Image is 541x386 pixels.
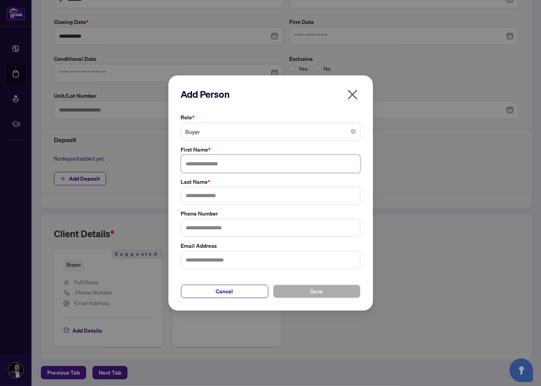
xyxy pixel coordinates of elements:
[181,209,360,218] label: Phone Number
[181,145,360,154] label: First Name
[346,88,359,101] span: close
[181,88,360,101] h2: Add Person
[181,285,268,298] button: Cancel
[186,124,356,139] span: Buyer
[351,129,356,134] span: close-circle
[181,241,360,250] label: Email Address
[181,177,360,186] label: Last Name
[273,285,360,298] button: Save
[216,285,233,298] span: Cancel
[181,113,360,122] label: Role
[510,359,533,382] button: Open asap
